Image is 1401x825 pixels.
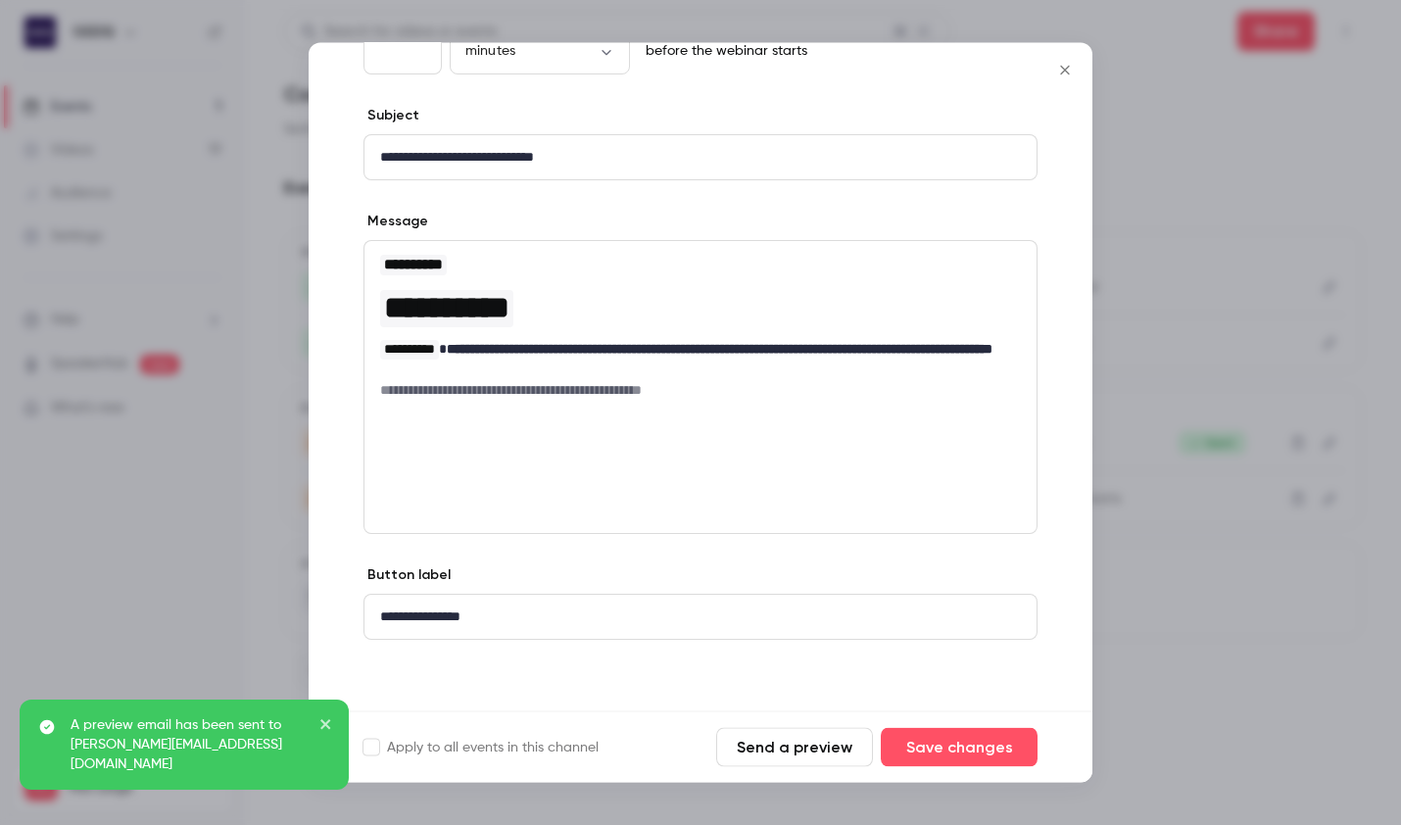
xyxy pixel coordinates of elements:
label: Apply to all events in this channel [363,738,599,757]
label: Subject [363,107,419,126]
div: editor [364,242,1037,412]
label: Message [363,213,428,232]
button: Close [1045,51,1085,90]
button: close [319,715,333,739]
p: A preview email has been sent to [PERSON_NAME][EMAIL_ADDRESS][DOMAIN_NAME] [71,715,306,774]
p: before the webinar starts [638,42,807,62]
div: editor [364,136,1037,180]
button: Send a preview [716,728,873,767]
div: editor [364,596,1037,640]
label: Button label [363,566,451,586]
button: Save changes [881,728,1038,767]
div: minutes [450,41,630,61]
